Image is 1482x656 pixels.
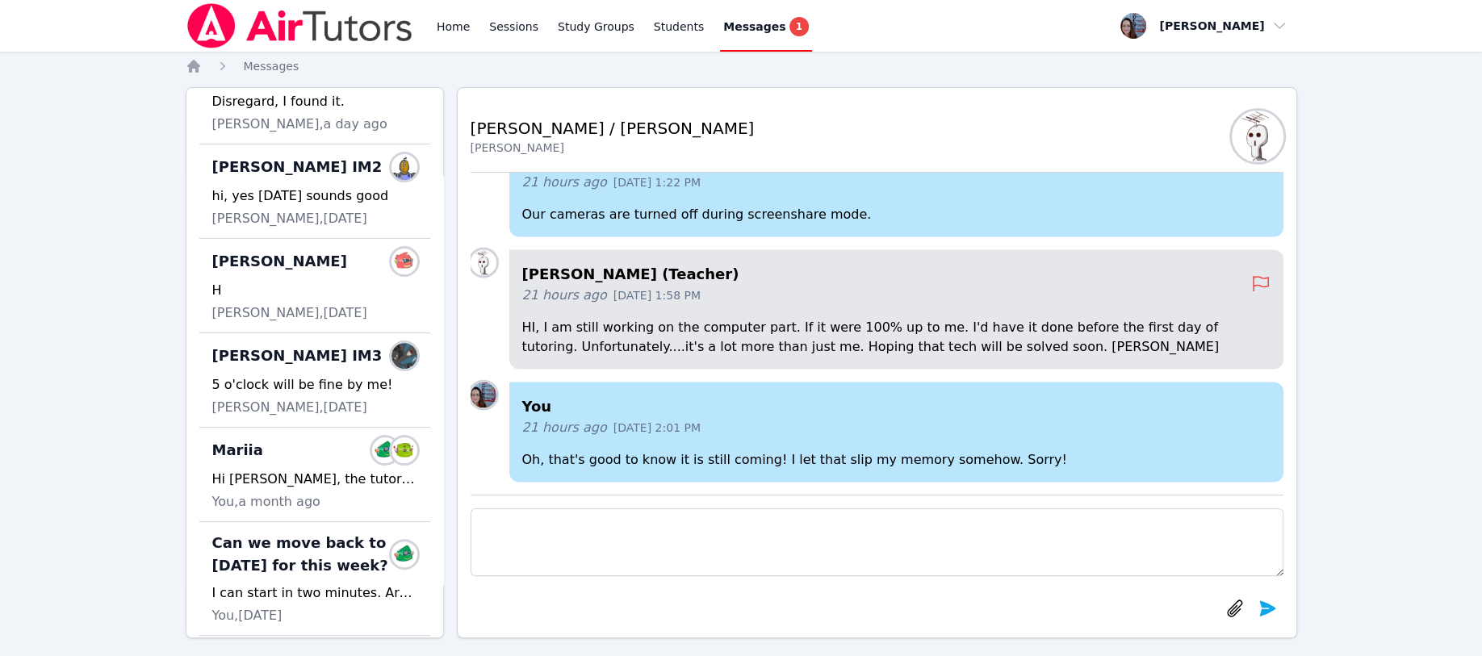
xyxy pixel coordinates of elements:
[522,417,607,437] span: 21 hours ago
[522,285,607,304] span: 21 hours ago
[212,209,367,228] span: [PERSON_NAME], [DATE]
[212,345,383,367] span: [PERSON_NAME] IM3
[212,492,320,512] span: You, a month ago
[212,398,367,417] span: [PERSON_NAME], [DATE]
[212,375,417,395] div: 5 o'clock will be fine by me!
[522,395,1271,417] h4: You
[199,333,430,428] div: [PERSON_NAME] IM3Jason Escobar5 o'clock will be fine by me![PERSON_NAME],[DATE]
[199,428,430,522] div: MariiaMariia ZenkevichKseniia ZinkevichHi [PERSON_NAME], the tutor request stated that is was for...
[199,239,430,333] div: [PERSON_NAME]Alanda AlonsoH[PERSON_NAME],[DATE]
[186,3,414,48] img: Air Tutors
[391,437,417,463] img: Kseniia Zinkevich
[212,92,417,111] div: Disregard, I found it.
[789,17,809,36] span: 1
[471,140,755,156] div: [PERSON_NAME]
[522,172,607,191] span: 21 hours ago
[199,522,430,636] div: Can we move back to [DATE] for this week?Mariia ZenkevichI can start in two minutes. Are you read...
[522,317,1271,356] p: HI, I am still working on the computer part. If it were 100% up to me. I'd have it done before th...
[199,144,430,239] div: [PERSON_NAME] IM2vanessa palacioshi, yes [DATE] sounds good[PERSON_NAME],[DATE]
[212,606,283,625] span: You, [DATE]
[244,60,299,73] span: Messages
[723,19,785,35] span: Messages
[391,343,417,369] img: Jason Escobar
[212,470,417,489] div: Hi [PERSON_NAME], the tutor request stated that is was for general homework help - any subject. I...
[522,262,1251,285] h4: [PERSON_NAME] (Teacher)
[471,382,496,407] img: Leah Hoff
[212,532,398,577] span: Can we move back to [DATE] for this week?
[613,286,701,303] span: [DATE] 1:58 PM
[212,115,387,134] span: [PERSON_NAME], a day ago
[212,439,263,462] span: Mariia
[391,154,417,180] img: vanessa palacios
[613,173,701,190] span: [DATE] 1:22 PM
[522,449,1271,469] p: Oh, that's good to know it is still coming! I let that slip my memory somehow. Sorry!
[212,303,367,323] span: [PERSON_NAME], [DATE]
[186,58,1297,74] nav: Breadcrumb
[212,281,417,300] div: H
[471,117,755,140] h2: [PERSON_NAME] / [PERSON_NAME]
[244,58,299,74] a: Messages
[212,250,347,273] span: [PERSON_NAME]
[471,249,496,275] img: Joyce Law
[212,156,383,178] span: [PERSON_NAME] IM2
[212,186,417,206] div: hi, yes [DATE] sounds good
[1232,111,1283,162] img: Joyce Law
[372,437,398,463] img: Mariia Zenkevich
[212,583,417,603] div: I can start in two minutes. Are you ready?
[613,419,701,435] span: [DATE] 2:01 PM
[391,249,417,274] img: Alanda Alonso
[522,204,1271,224] p: Our cameras are turned off during screenshare mode.
[391,541,417,567] img: Mariia Zenkevich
